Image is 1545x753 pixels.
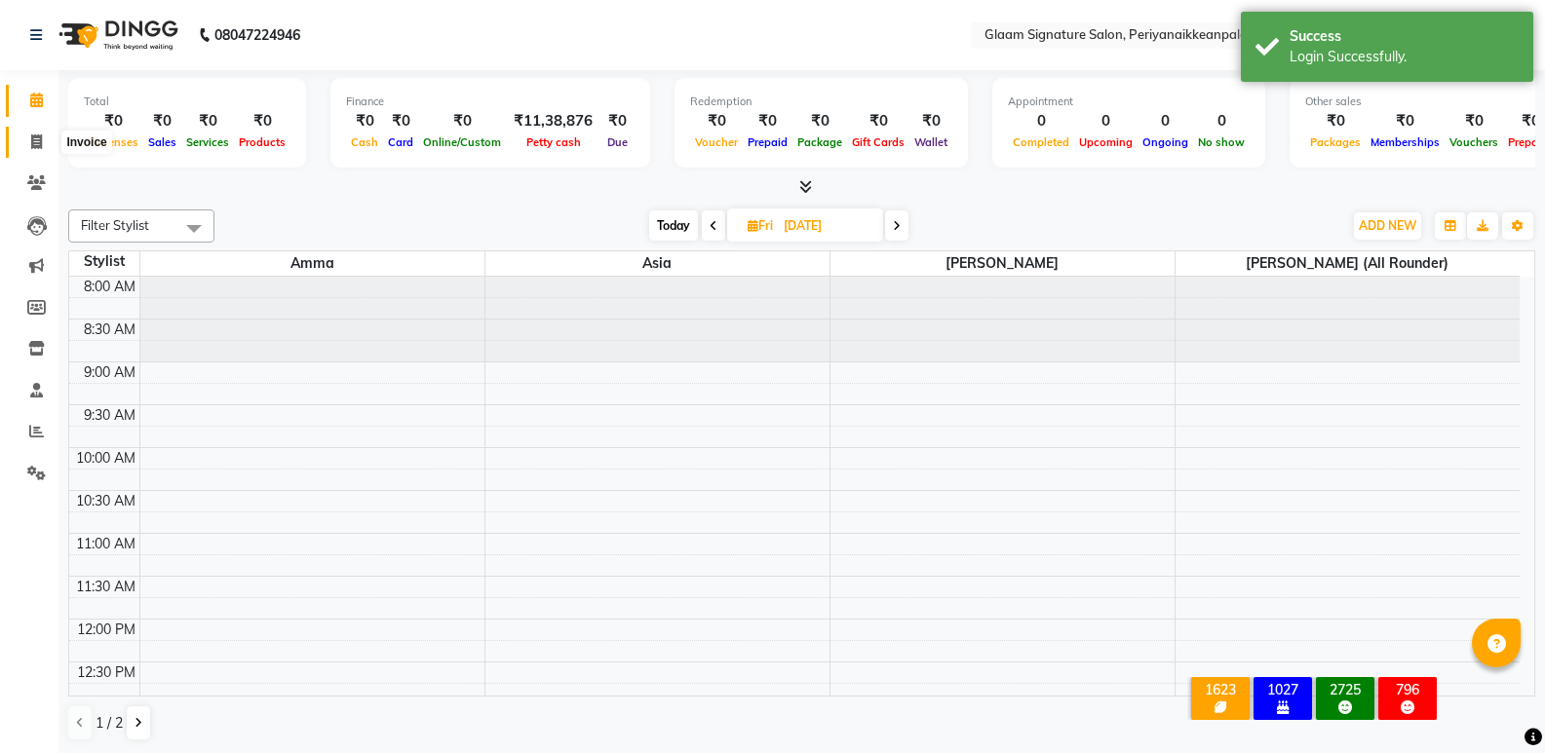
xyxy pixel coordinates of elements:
span: Prepaid [743,135,792,149]
div: ₹0 [690,110,743,132]
img: logo [50,8,183,62]
input: 2025-08-01 [778,211,875,241]
div: ₹0 [418,110,506,132]
div: ₹0 [181,110,234,132]
div: 9:30 AM [80,405,139,426]
div: 11:30 AM [72,577,139,597]
div: Login Successfully. [1290,47,1519,67]
span: ADD NEW [1359,218,1416,233]
div: ₹0 [1445,110,1503,132]
span: Filter Stylist [81,217,149,233]
span: [PERSON_NAME] [830,251,1175,276]
span: Asia [485,251,830,276]
div: ₹0 [143,110,181,132]
div: Redemption [690,94,952,110]
button: ADD NEW [1354,212,1421,240]
div: ₹11,38,876 [506,110,600,132]
div: ₹0 [743,110,792,132]
span: Ongoing [1138,135,1193,149]
span: Sales [143,135,181,149]
div: ₹0 [600,110,635,132]
span: Services [181,135,234,149]
div: 0 [1138,110,1193,132]
span: Today [649,210,698,241]
span: [PERSON_NAME] (all rounder) [1176,251,1521,276]
div: ₹0 [909,110,952,132]
span: Vouchers [1445,135,1503,149]
span: No show [1193,135,1250,149]
span: Petty cash [521,135,586,149]
span: Gift Cards [847,135,909,149]
div: ₹0 [346,110,383,132]
span: Package [792,135,847,149]
span: Memberships [1366,135,1445,149]
span: Cash [346,135,383,149]
div: 796 [1382,681,1433,698]
span: Wallet [909,135,952,149]
span: Due [602,135,633,149]
div: 0 [1074,110,1138,132]
div: Finance [346,94,635,110]
div: Total [84,94,290,110]
div: 8:30 AM [80,320,139,340]
span: Amma [140,251,484,276]
b: 08047224946 [214,8,300,62]
div: Success [1290,26,1519,47]
span: Voucher [690,135,743,149]
div: 10:00 AM [72,448,139,469]
div: ₹0 [1305,110,1366,132]
div: 0 [1008,110,1074,132]
span: Online/Custom [418,135,506,149]
span: Fri [743,218,778,233]
div: 12:30 PM [73,662,139,683]
div: ₹0 [234,110,290,132]
div: Invoice [61,131,111,154]
div: ₹0 [1366,110,1445,132]
div: 8:00 AM [80,277,139,297]
span: Completed [1008,135,1074,149]
div: ₹0 [792,110,847,132]
div: 9:00 AM [80,362,139,383]
span: Card [383,135,418,149]
div: 12:00 PM [73,620,139,640]
div: ₹0 [847,110,909,132]
div: Appointment [1008,94,1250,110]
div: 1027 [1257,681,1308,698]
span: Upcoming [1074,135,1138,149]
span: Packages [1305,135,1366,149]
span: 1 / 2 [96,713,123,734]
div: 10:30 AM [72,491,139,511]
div: 11:00 AM [72,534,139,554]
div: Stylist [69,251,139,272]
div: 1623 [1195,681,1246,698]
div: 0 [1193,110,1250,132]
div: ₹0 [383,110,418,132]
div: ₹0 [84,110,143,132]
span: Products [234,135,290,149]
div: 2725 [1320,681,1371,698]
